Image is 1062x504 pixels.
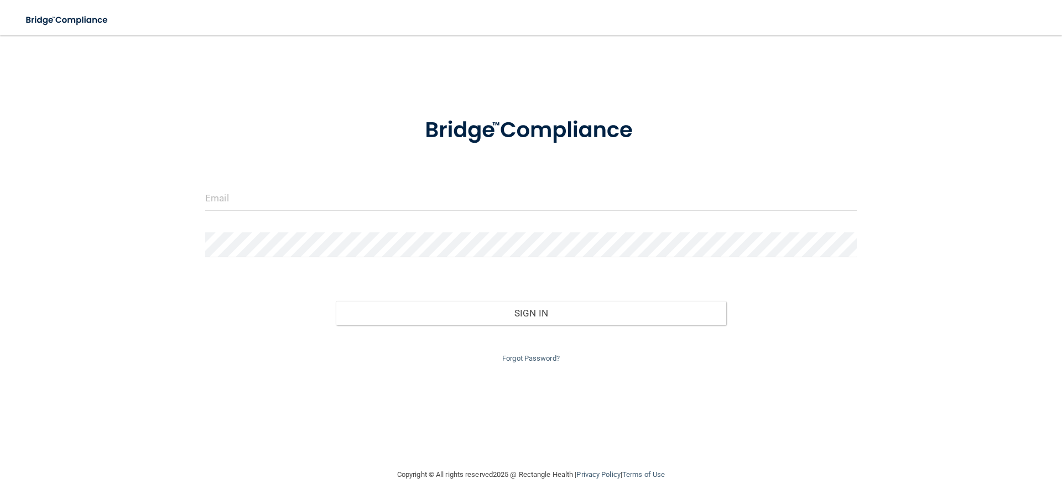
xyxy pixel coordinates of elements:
[205,186,857,211] input: Email
[336,301,727,325] button: Sign In
[329,457,733,492] div: Copyright © All rights reserved 2025 @ Rectangle Health | |
[622,470,665,479] a: Terms of Use
[402,102,660,159] img: bridge_compliance_login_screen.278c3ca4.svg
[17,9,118,32] img: bridge_compliance_login_screen.278c3ca4.svg
[576,470,620,479] a: Privacy Policy
[871,425,1049,470] iframe: Drift Widget Chat Controller
[502,354,560,362] a: Forgot Password?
